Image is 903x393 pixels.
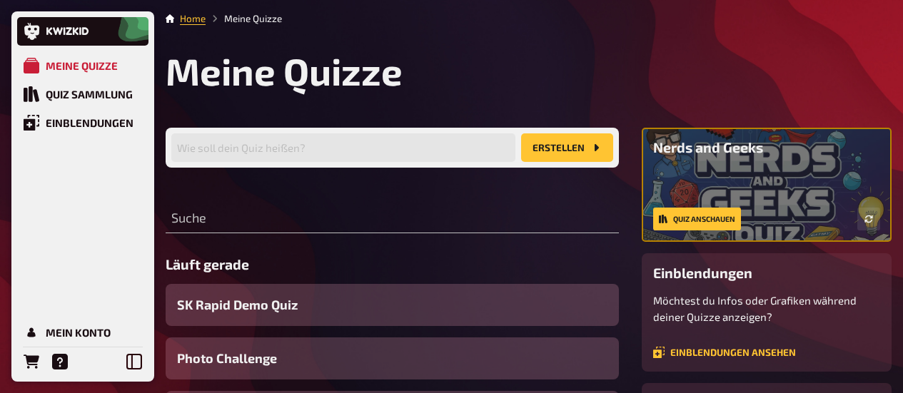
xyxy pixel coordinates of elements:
h3: Läuft gerade [166,256,619,272]
a: Einblendungen ansehen [653,347,796,358]
span: Photo Challenge [177,349,277,368]
input: Wie soll dein Quiz heißen? [171,133,515,162]
li: Meine Quizze [206,11,282,26]
div: Quiz Sammlung [46,88,133,101]
a: Bestellungen [17,347,46,376]
p: Möchtest du Infos oder Grafiken während deiner Quizze anzeigen? [653,292,880,325]
button: Erstellen [521,133,613,162]
h3: Einblendungen [653,265,880,281]
a: Home [180,13,206,24]
a: SK Rapid Demo Quiz [166,284,619,326]
div: Meine Quizze [46,59,118,72]
li: Home [180,11,206,26]
div: Mein Konto [46,326,111,339]
a: Quiz Sammlung [17,80,148,108]
h3: Nerds and Geeks [653,139,880,155]
input: Suche [166,205,619,233]
a: Einblendungen [17,108,148,137]
a: Photo Challenge [166,337,619,379]
span: SK Rapid Demo Quiz [177,295,298,315]
a: Mein Konto [17,318,148,347]
div: Einblendungen [46,116,133,129]
a: Quiz anschauen [653,208,741,230]
a: Hilfe [46,347,74,376]
h1: Meine Quizze [166,49,892,93]
a: Meine Quizze [17,51,148,80]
